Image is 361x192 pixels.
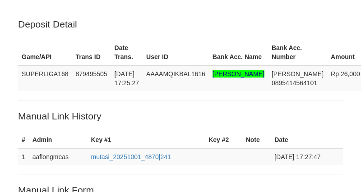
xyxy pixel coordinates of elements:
span: AAAAMQIKBAL1616 [146,70,205,78]
td: [DATE] 17:27:47 [271,148,343,165]
th: Key #2 [205,132,242,148]
td: aaflongmeas [29,148,88,165]
th: Note [242,132,271,148]
span: [PERSON_NAME] [272,70,324,78]
p: Manual Link History [18,110,343,123]
span: Nama rekening >18 huruf, harap diedit [213,70,264,78]
th: Key #1 [88,132,205,148]
td: 879495505 [72,65,111,91]
td: 1 [18,148,29,165]
td: SUPERLIGA168 [18,65,72,91]
th: Trans ID [72,40,111,65]
th: User ID [143,40,209,65]
th: Date [271,132,343,148]
th: Game/API [18,40,72,65]
span: Rp 26,000 [331,70,360,78]
th: Date Trans. [111,40,143,65]
span: Copy 0895414564101 to clipboard [272,79,317,87]
p: Deposit Detail [18,18,343,31]
th: Bank Acc. Name [209,40,268,65]
th: # [18,132,29,148]
span: [DATE] 17:25:27 [115,70,139,87]
th: Admin [29,132,88,148]
th: Bank Acc. Number [268,40,327,65]
a: mutasi_20251001_4870|241 [91,153,171,160]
